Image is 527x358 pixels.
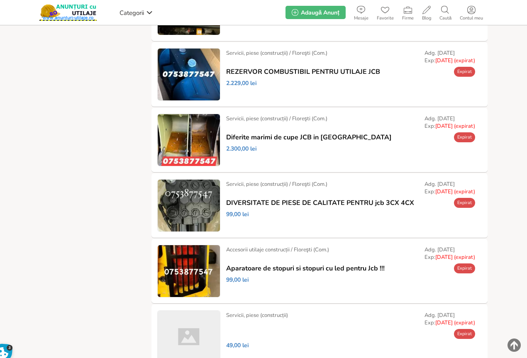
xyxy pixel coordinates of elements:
a: Diferite marimi de cupe JCB in [GEOGRAPHIC_DATA] [226,134,392,141]
a: Firme [398,4,418,21]
a: Blog [418,4,435,21]
div: Servicii, piese (construcții) [226,312,288,319]
img: Anunturi-Utilaje.RO [39,4,97,21]
span: [DATE] (expirat) [435,319,475,326]
img: REZERVOR COMBUSTIBIL PENTRU UTILAJE JCB [158,49,220,100]
span: Caută [435,16,456,21]
span: 99,00 lei [226,276,249,284]
span: 99,00 lei [226,211,249,218]
a: Aparatoare de stopuri si stopuri cu led pentru Jcb !!! [226,265,385,272]
div: Adg. [DATE] Exp: [425,246,475,261]
a: Adaugă Anunț [285,6,345,19]
span: Firme [398,16,418,21]
img: DIVERSITATE DE PIESE DE CALITATE PENTRU jcb 3CX 4CX [158,180,220,231]
a: Contul meu [456,4,487,21]
div: Adg. [DATE] Exp: [425,49,475,64]
span: Expirat [457,68,472,75]
div: Servicii, piese (construcții) / Floreşti (Com.) [226,49,327,57]
div: Adg. [DATE] Exp: [425,180,475,195]
span: Blog [418,16,435,21]
div: Servicii, piese (construcții) / Floreşti (Com.) [226,115,327,122]
span: Favorite [373,16,398,21]
span: 49,00 lei [226,342,249,349]
img: Diferite marimi de cupe JCB in STOC [158,114,220,166]
div: Accesorii utilaje construcții / Floreşti (Com.) [226,246,329,253]
div: Adg. [DATE] Exp: [425,115,475,130]
img: scroll-to-top.png [507,339,521,352]
a: REZERVOR COMBUSTIBIL PENTRU UTILAJE JCB [226,68,380,75]
span: Expirat [457,134,472,140]
div: Adg. [DATE] Exp: [425,312,475,326]
a: Mesaje [350,4,373,21]
span: [DATE] (expirat) [435,57,475,64]
span: [DATE] (expirat) [435,188,475,195]
span: Categorii [120,9,144,17]
span: Expirat [457,200,472,206]
span: [DATE] (expirat) [435,253,475,261]
a: Favorite [373,4,398,21]
span: Mesaje [350,16,373,21]
span: Expirat [457,265,472,271]
span: Expirat [457,331,472,337]
span: [DATE] (expirat) [435,122,475,130]
span: Adaugă Anunț [301,9,339,17]
div: Servicii, piese (construcții) / Floreşti (Com.) [226,180,327,188]
span: Contul meu [456,16,487,21]
img: Aparatoare de stopuri si stopuri cu led pentru Jcb !!! [158,245,220,297]
span: 2.229,00 lei [226,80,257,87]
span: 2.300,00 lei [226,145,257,153]
span: 3 [7,345,13,351]
a: Categorii [117,6,155,19]
a: DIVERSITATE DE PIESE DE CALITATE PENTRU jcb 3CX 4CX [226,199,414,207]
a: Caută [435,4,456,21]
